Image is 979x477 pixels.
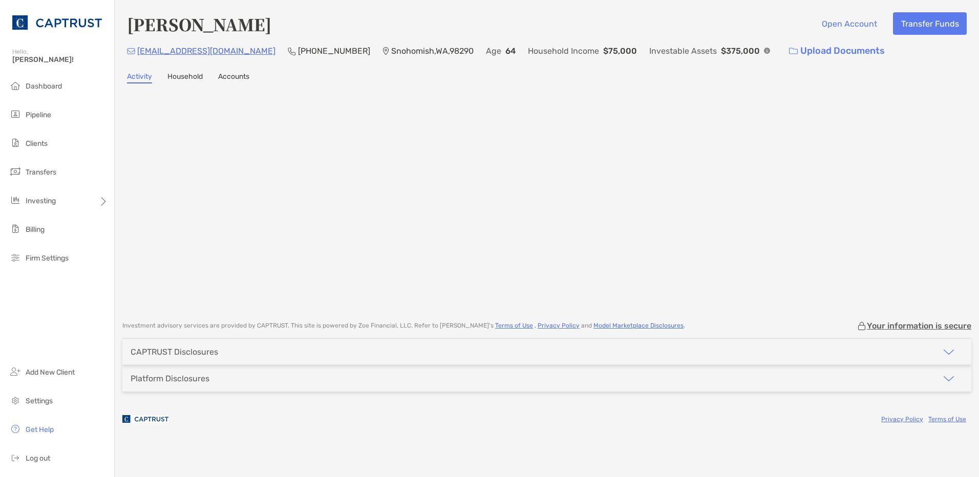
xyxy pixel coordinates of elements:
img: logout icon [9,451,22,464]
a: Privacy Policy [538,322,580,329]
img: get-help icon [9,423,22,435]
span: Billing [26,225,45,234]
img: dashboard icon [9,79,22,92]
img: clients icon [9,137,22,149]
span: Settings [26,397,53,405]
span: Pipeline [26,111,51,119]
span: Log out [26,454,50,463]
img: CAPTRUST Logo [12,4,102,41]
a: Activity [127,72,152,83]
span: Investing [26,197,56,205]
a: Household [167,72,203,83]
h4: [PERSON_NAME] [127,12,271,36]
img: Info Icon [764,48,770,54]
img: investing icon [9,194,22,206]
img: pipeline icon [9,108,22,120]
img: company logo [122,407,168,430]
a: Privacy Policy [881,416,923,423]
p: [PHONE_NUMBER] [298,45,370,57]
p: Age [486,45,501,57]
button: Transfer Funds [893,12,967,35]
span: [PERSON_NAME]! [12,55,108,64]
img: add_new_client icon [9,365,22,378]
span: Firm Settings [26,254,69,263]
p: Investment advisory services are provided by CAPTRUST . This site is powered by Zoe Financial, LL... [122,322,685,330]
a: Terms of Use [928,416,966,423]
a: Model Marketplace Disclosures [593,322,684,329]
a: Terms of Use [495,322,533,329]
img: button icon [789,48,798,55]
img: settings icon [9,394,22,406]
div: Platform Disclosures [131,374,209,383]
img: icon arrow [943,373,955,385]
button: Open Account [814,12,885,35]
img: transfers icon [9,165,22,178]
img: firm-settings icon [9,251,22,264]
img: Phone Icon [288,47,296,55]
span: Dashboard [26,82,62,91]
p: Snohomish , WA , 98290 [391,45,474,57]
a: Accounts [218,72,249,83]
p: 64 [505,45,516,57]
p: $375,000 [721,45,760,57]
div: CAPTRUST Disclosures [131,347,218,357]
img: Email Icon [127,48,135,54]
p: Household Income [528,45,599,57]
p: [EMAIL_ADDRESS][DOMAIN_NAME] [137,45,275,57]
p: Investable Assets [649,45,717,57]
img: icon arrow [943,346,955,358]
span: Add New Client [26,368,75,377]
span: Transfers [26,168,56,177]
p: Your information is secure [867,321,971,331]
a: Upload Documents [782,40,891,62]
img: billing icon [9,223,22,235]
span: Clients [26,139,48,148]
span: Get Help [26,425,54,434]
p: $75,000 [603,45,637,57]
img: Location Icon [382,47,389,55]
